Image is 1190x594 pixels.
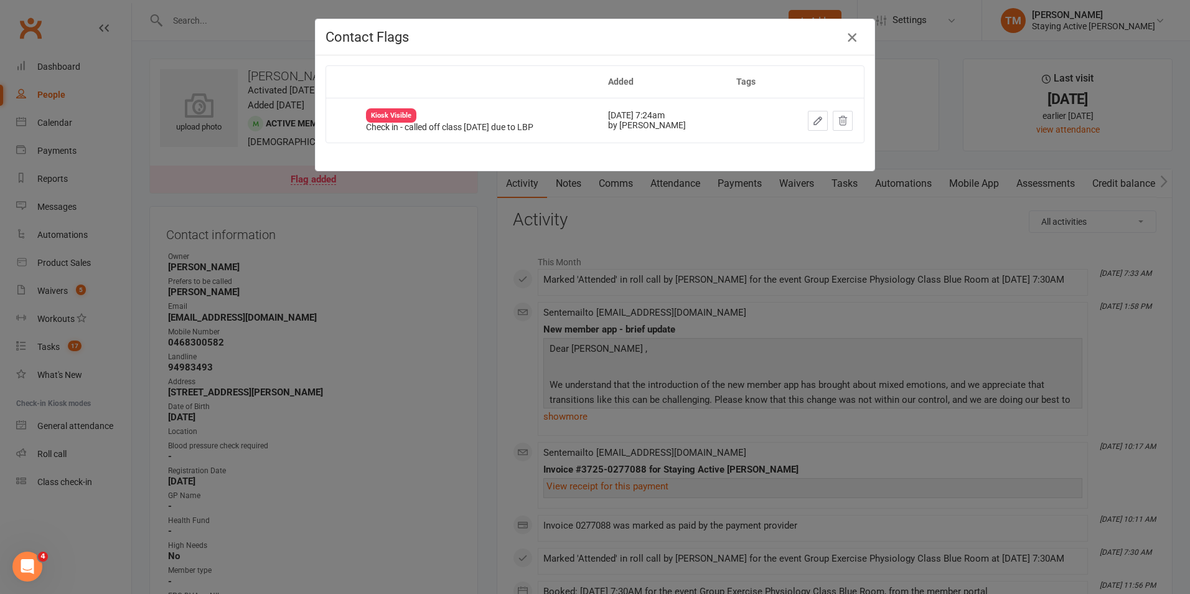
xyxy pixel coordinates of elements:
td: [DATE] 7:24am by [PERSON_NAME] [597,98,724,142]
th: Added [597,66,724,98]
iframe: Intercom live chat [12,552,42,582]
th: Tags [725,66,779,98]
div: Check in - called off class [DATE] due to LBP [366,123,586,132]
h4: Contact Flags [326,29,864,45]
span: 4 [38,552,48,562]
div: Kiosk Visible [366,108,416,123]
button: Close [842,27,862,47]
button: Dismiss this flag [833,111,853,131]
